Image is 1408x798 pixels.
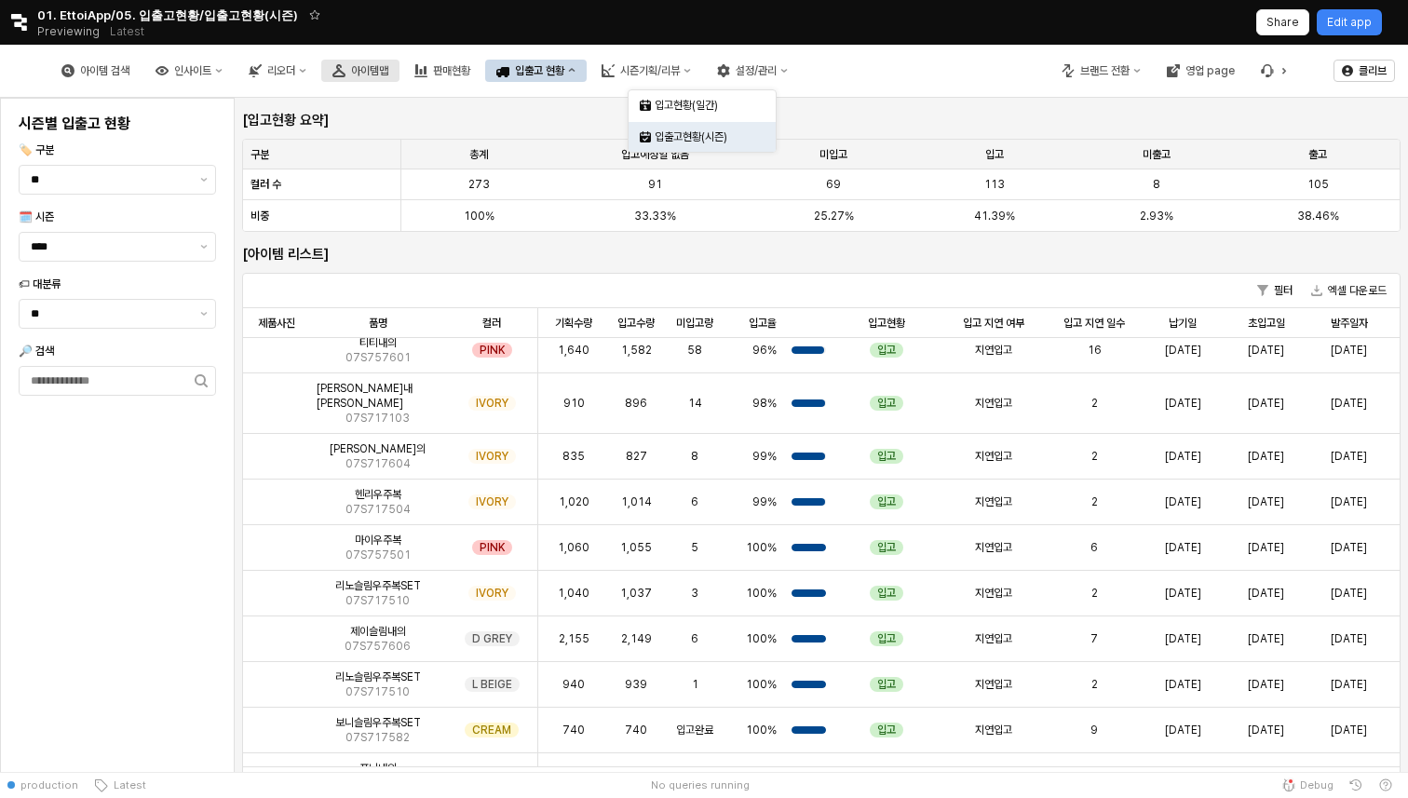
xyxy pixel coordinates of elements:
[345,411,410,426] span: 07S717103
[258,316,295,331] span: 제품사진
[1317,9,1382,35] button: Edit app
[975,540,1012,555] span: 지연입고
[558,586,589,601] span: 1,040
[19,210,54,223] span: 🗓️ 시즌
[1090,540,1098,555] span: 6
[563,396,585,411] span: 910
[1331,586,1367,601] span: [DATE]
[1359,63,1387,78] p: 클리브
[1248,494,1284,509] span: [DATE]
[472,723,511,737] span: CREAM
[1091,449,1098,464] span: 2
[688,396,702,411] span: 14
[877,449,896,464] span: 입고
[877,631,896,646] span: 입고
[975,449,1012,464] span: 지연입고
[1156,60,1246,82] div: 영업 page
[1331,494,1367,509] span: [DATE]
[80,64,129,77] div: 아이템 검색
[305,6,324,24] button: Add app to favorites
[746,540,777,555] span: 100%
[345,548,411,562] span: 07S757501
[877,677,896,692] span: 입고
[621,631,652,646] span: 2,149
[746,631,777,646] span: 100%
[1331,396,1367,411] span: [DATE]
[1331,540,1367,555] span: [DATE]
[814,209,854,223] span: 25.27%
[1165,631,1201,646] span: [DATE]
[110,24,144,39] p: Latest
[1248,677,1284,692] span: [DATE]
[1331,316,1368,331] span: 발주일자
[267,64,295,77] div: 리오더
[345,593,410,608] span: 07S717510
[877,540,896,555] span: 입고
[472,631,512,646] span: D GREY
[1080,64,1130,77] div: 브랜드 전환
[480,540,505,555] span: PINK
[634,209,676,223] span: 33.33%
[193,233,215,261] button: 제안 사항 표시
[692,677,698,692] span: 1
[1091,396,1098,411] span: 2
[1248,631,1284,646] span: [DATE]
[321,60,399,82] div: 아이템맵
[562,677,585,692] span: 940
[1274,772,1341,798] button: Debug
[515,64,564,77] div: 입출고 현황
[1256,9,1309,35] button: Share app
[37,6,298,24] span: 01. EttoiApp/05. 입출고현황/입출고현황(시즌)
[1165,494,1201,509] span: [DATE]
[1334,60,1395,82] button: 클리브
[1248,723,1284,737] span: [DATE]
[345,456,411,471] span: 07S717604
[19,345,54,358] span: 🔎 검색
[345,350,411,365] span: 07S757601
[691,449,698,464] span: 8
[963,316,1024,331] span: 입고 지연 여부
[691,494,698,509] span: 6
[1091,494,1098,509] span: 2
[687,343,702,358] span: 58
[648,177,662,192] span: 91
[37,19,155,45] div: Previewing Latest
[746,586,777,601] span: 100%
[1248,586,1284,601] span: [DATE]
[1165,343,1201,358] span: [DATE]
[655,129,753,144] div: 입출고현황(시즌)
[1165,677,1201,692] span: [DATE]
[482,316,501,331] span: 컬러
[625,396,647,411] span: 896
[826,177,841,192] span: 69
[975,586,1012,601] span: 지연입고
[1304,279,1394,302] button: 엑셀 다운로드
[19,115,216,133] h5: 시즌별 입출고 현황
[37,22,100,41] span: Previewing
[1327,15,1372,30] p: Edit app
[355,533,401,548] span: 마이우주복
[1143,147,1171,162] span: 미출고
[355,487,401,502] span: 헨리우주복
[617,316,655,331] span: 입고수량
[50,60,141,82] button: 아이템 검색
[174,64,211,77] div: 인사이트
[752,343,777,358] span: 96%
[350,624,406,639] span: 제이슬림내의
[1140,209,1173,223] span: 2.93%
[590,60,702,82] button: 시즌기획/리뷰
[1308,147,1327,162] span: 출고
[626,449,647,464] span: 827
[1266,15,1299,30] p: Share
[792,771,851,790] div: 273 results
[476,586,508,601] span: IVORY
[1250,279,1300,302] button: 필터
[351,64,388,77] div: 아이템맵
[330,441,426,456] span: [PERSON_NAME]의
[620,586,652,601] span: 1,037
[706,60,799,82] div: 설정/관리
[193,166,215,194] button: 제안 사항 표시
[621,147,689,162] span: 입고예정일 없음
